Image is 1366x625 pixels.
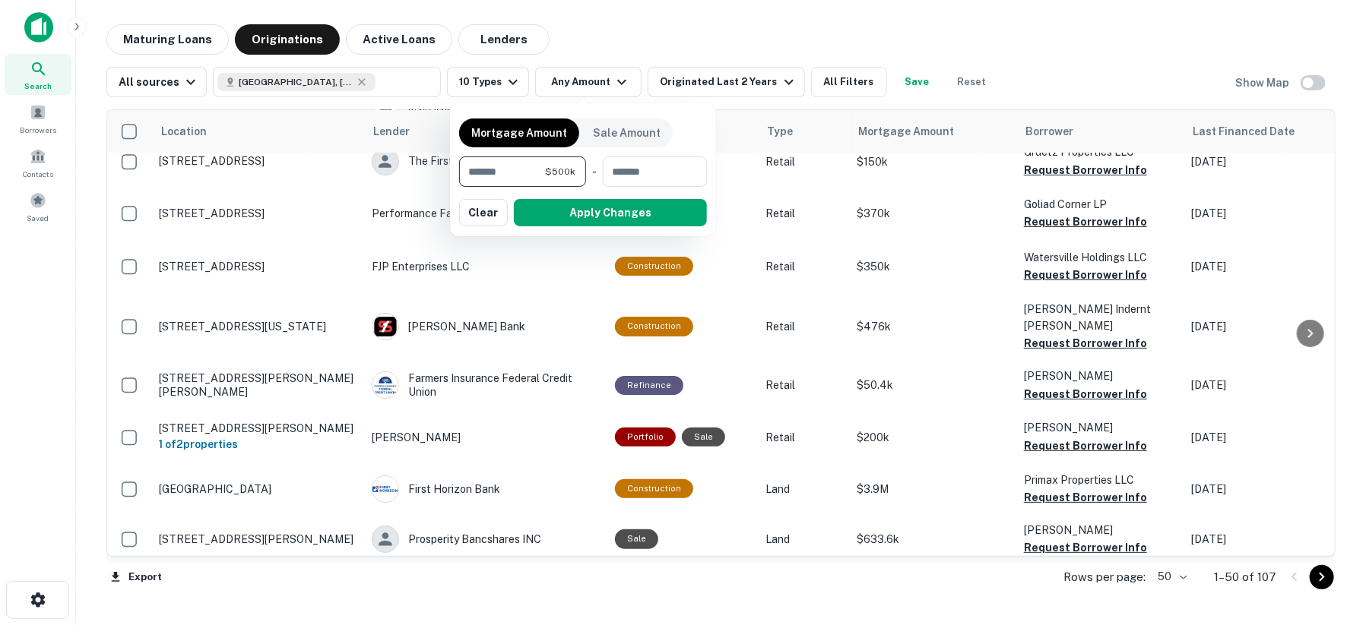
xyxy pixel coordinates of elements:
span: $500k [545,165,575,178]
p: Sale Amount [593,125,661,141]
p: Mortgage Amount [471,125,567,141]
button: Apply Changes [514,199,707,226]
iframe: Chat Widget [1290,455,1366,528]
div: - [592,156,597,187]
button: Clear [459,199,508,226]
